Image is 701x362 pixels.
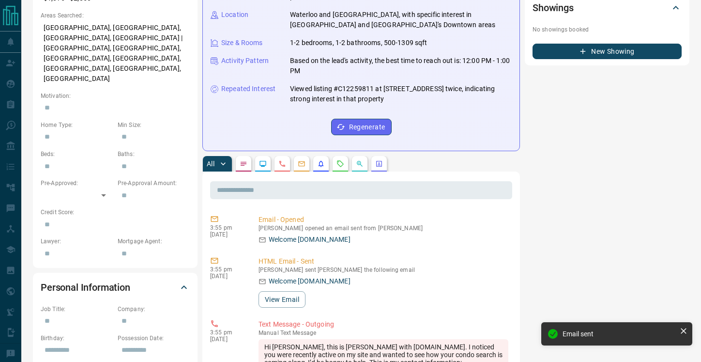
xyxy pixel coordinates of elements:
div: Personal Information [41,276,190,299]
p: 3:55 pm [210,329,244,336]
p: Credit Score: [41,208,190,217]
span: manual [259,330,279,336]
p: Areas Searched: [41,11,190,20]
p: Possession Date: [118,334,190,343]
p: Welcome [DOMAIN_NAME] [269,276,350,286]
p: [DATE] [210,336,244,343]
p: Job Title: [41,305,113,314]
p: Viewed listing #C12259811 at [STREET_ADDRESS] twice, indicating strong interest in that property [290,84,512,104]
p: Location [221,10,248,20]
p: Home Type: [41,121,113,129]
p: Mortgage Agent: [118,237,190,246]
p: Pre-Approved: [41,179,113,188]
p: Company: [118,305,190,314]
p: [DATE] [210,273,244,280]
p: Motivation: [41,92,190,100]
p: Pre-Approval Amount: [118,179,190,188]
p: 3:55 pm [210,224,244,231]
button: Regenerate [331,119,392,135]
svg: Notes [240,160,247,168]
svg: Listing Alerts [317,160,325,168]
button: View Email [259,291,305,308]
p: Min Size: [118,121,190,129]
p: Text Message - Outgoing [259,319,508,330]
p: Lawyer: [41,237,113,246]
p: Repeated Interest [221,84,275,94]
p: Waterloo and [GEOGRAPHIC_DATA], with specific interest in [GEOGRAPHIC_DATA] and [GEOGRAPHIC_DATA]... [290,10,512,30]
p: HTML Email - Sent [259,256,508,267]
svg: Calls [278,160,286,168]
p: All [207,160,214,167]
p: Size & Rooms [221,38,263,48]
p: Activity Pattern [221,56,269,66]
svg: Emails [298,160,305,168]
p: Beds: [41,150,113,158]
button: New Showing [533,44,682,59]
p: 3:55 pm [210,266,244,273]
p: [GEOGRAPHIC_DATA], [GEOGRAPHIC_DATA], [GEOGRAPHIC_DATA], [GEOGRAPHIC_DATA] | [GEOGRAPHIC_DATA], [... [41,20,190,87]
p: 1-2 bedrooms, 1-2 bathrooms, 500-1309 sqft [290,38,427,48]
p: Email - Opened [259,215,508,225]
div: Email sent [563,330,676,338]
svg: Opportunities [356,160,364,168]
p: [PERSON_NAME] opened an email sent from [PERSON_NAME] [259,225,508,232]
p: Text Message [259,330,508,336]
p: Based on the lead's activity, the best time to reach out is: 12:00 PM - 1:00 PM [290,56,512,76]
p: Welcome [DOMAIN_NAME] [269,235,350,245]
h2: Personal Information [41,280,130,295]
svg: Lead Browsing Activity [259,160,267,168]
svg: Agent Actions [375,160,383,168]
p: Baths: [118,150,190,158]
p: [PERSON_NAME] sent [PERSON_NAME] the following email [259,267,508,273]
p: [DATE] [210,231,244,238]
p: Birthday: [41,334,113,343]
svg: Requests [336,160,344,168]
p: No showings booked [533,25,682,34]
